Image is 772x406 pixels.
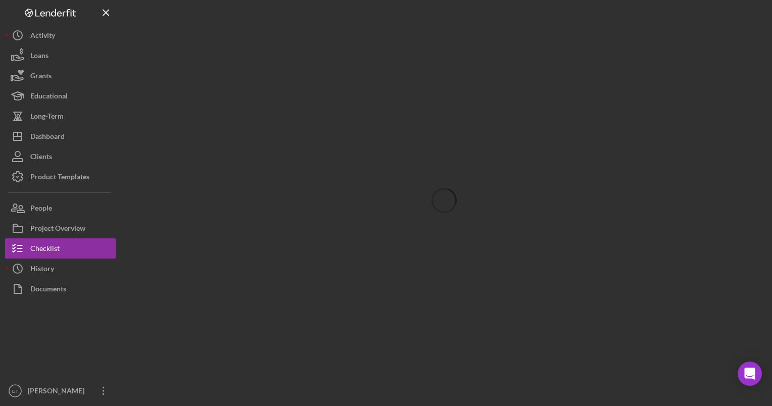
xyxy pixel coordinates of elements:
div: Activity [30,25,55,48]
div: Loans [30,45,49,68]
div: [PERSON_NAME] [25,381,91,403]
button: Product Templates [5,167,116,187]
div: History [30,259,54,281]
div: Long-Term [30,106,64,129]
div: Product Templates [30,167,89,189]
button: Loans [5,45,116,66]
button: Checklist [5,238,116,259]
button: Documents [5,279,116,299]
button: ET[PERSON_NAME] [5,381,116,401]
text: ET [12,388,18,394]
div: Educational [30,86,68,109]
div: Dashboard [30,126,65,149]
button: Grants [5,66,116,86]
button: Clients [5,146,116,167]
button: History [5,259,116,279]
div: Grants [30,66,52,88]
div: Checklist [30,238,60,261]
button: Project Overview [5,218,116,238]
div: Project Overview [30,218,85,241]
button: Dashboard [5,126,116,146]
button: Activity [5,25,116,45]
button: Educational [5,86,116,106]
div: Clients [30,146,52,169]
div: People [30,198,52,221]
div: Documents [30,279,66,301]
div: Open Intercom Messenger [738,362,762,386]
button: People [5,198,116,218]
button: Long-Term [5,106,116,126]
